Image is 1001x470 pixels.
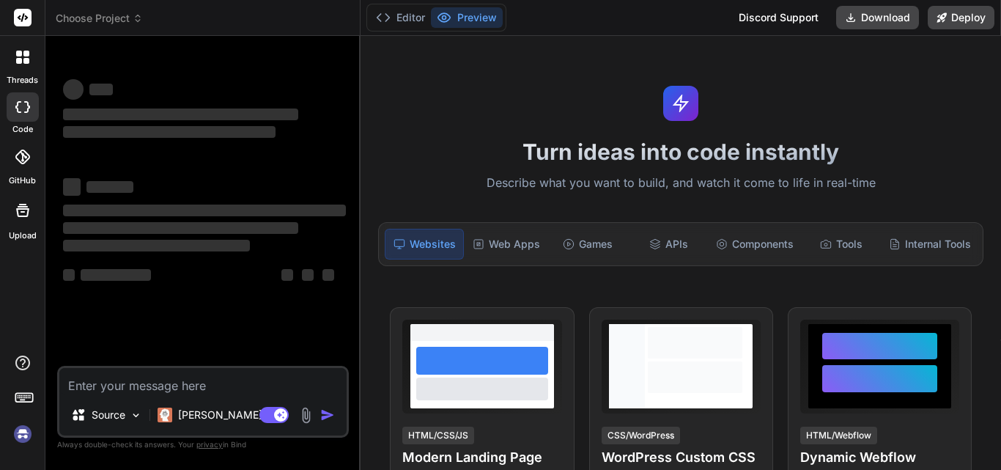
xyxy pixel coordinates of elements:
span: ‌ [281,269,293,281]
span: privacy [196,440,223,449]
span: ‌ [63,79,84,100]
div: HTML/CSS/JS [402,427,474,444]
h1: Turn ideas into code instantly [369,139,992,165]
div: Tools [802,229,880,260]
label: GitHub [9,175,36,187]
div: APIs [629,229,707,260]
button: Download [836,6,919,29]
div: Websites [385,229,464,260]
p: Source [92,408,125,422]
button: Editor [370,7,431,28]
img: icon [320,408,335,422]
label: Upload [9,230,37,242]
span: ‌ [63,240,250,251]
span: Choose Project [56,11,143,26]
label: code [12,123,33,136]
span: ‌ [63,126,276,138]
div: HTML/Webflow [800,427,877,444]
div: CSS/WordPress [602,427,680,444]
label: threads [7,74,38,87]
div: Internal Tools [883,229,977,260]
p: [PERSON_NAME] 4 S.. [178,408,287,422]
h4: WordPress Custom CSS [602,447,761,468]
div: Web Apps [467,229,546,260]
img: signin [10,422,35,447]
span: ‌ [89,84,113,95]
span: ‌ [86,181,133,193]
span: ‌ [63,109,298,120]
span: ‌ [322,269,334,281]
div: Discord Support [730,6,827,29]
span: ‌ [63,269,75,281]
button: Preview [431,7,503,28]
span: ‌ [63,222,298,234]
span: ‌ [63,178,81,196]
div: Games [549,229,627,260]
span: ‌ [63,205,346,216]
span: ‌ [81,269,151,281]
img: Claude 4 Sonnet [158,408,172,422]
button: Deploy [928,6,994,29]
p: Describe what you want to build, and watch it come to life in real-time [369,174,992,193]
p: Always double-check its answers. Your in Bind [57,438,349,452]
h4: Modern Landing Page [402,447,561,468]
span: ‌ [302,269,314,281]
img: attachment [298,407,314,424]
img: Pick Models [130,409,142,422]
div: Components [710,229,799,260]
